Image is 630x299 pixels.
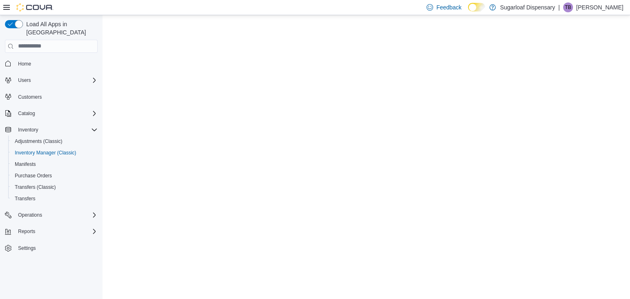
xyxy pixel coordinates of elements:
span: Inventory [15,125,98,135]
div: Trevor Bjerke [563,2,573,12]
span: Reports [15,227,98,236]
a: Manifests [11,159,39,169]
button: Reports [15,227,39,236]
a: Inventory Manager (Classic) [11,148,80,158]
span: Transfers [15,195,35,202]
a: Purchase Orders [11,171,55,181]
button: Manifests [8,159,101,170]
button: Home [2,58,101,70]
nav: Complex example [5,54,98,276]
span: Settings [15,243,98,253]
span: Purchase Orders [15,172,52,179]
img: Cova [16,3,53,11]
a: Adjustments (Classic) [11,136,66,146]
span: Manifests [11,159,98,169]
button: Catalog [2,108,101,119]
button: Purchase Orders [8,170,101,181]
span: Customers [18,94,42,100]
span: Reports [18,228,35,235]
span: Adjustments (Classic) [11,136,98,146]
span: Transfers (Classic) [11,182,98,192]
button: Operations [15,210,46,220]
span: Catalog [15,109,98,118]
button: Inventory [15,125,41,135]
span: Load All Apps in [GEOGRAPHIC_DATA] [23,20,98,36]
span: Transfers [11,194,98,204]
button: Reports [2,226,101,237]
p: Sugarloaf Dispensary [500,2,555,12]
span: Manifests [15,161,36,168]
span: Users [18,77,31,84]
span: Transfers (Classic) [15,184,56,190]
span: Home [18,61,31,67]
button: Transfers [8,193,101,204]
span: TB [565,2,571,12]
button: Inventory [2,124,101,136]
span: Adjustments (Classic) [15,138,62,145]
span: Operations [18,212,42,218]
span: Operations [15,210,98,220]
a: Transfers [11,194,39,204]
a: Transfers (Classic) [11,182,59,192]
button: Catalog [15,109,38,118]
span: Inventory [18,127,38,133]
button: Transfers (Classic) [8,181,101,193]
span: Customers [15,92,98,102]
button: Inventory Manager (Classic) [8,147,101,159]
button: Operations [2,209,101,221]
p: | [558,2,560,12]
span: Catalog [18,110,35,117]
input: Dark Mode [468,3,485,11]
span: Settings [18,245,36,251]
span: Purchase Orders [11,171,98,181]
button: Settings [2,242,101,254]
span: Users [15,75,98,85]
p: [PERSON_NAME] [576,2,623,12]
span: Inventory Manager (Classic) [15,149,76,156]
a: Settings [15,243,39,253]
button: Customers [2,91,101,103]
button: Users [15,75,34,85]
a: Customers [15,92,45,102]
span: Home [15,59,98,69]
a: Home [15,59,34,69]
span: Feedback [436,3,461,11]
button: Adjustments (Classic) [8,136,101,147]
span: Inventory Manager (Classic) [11,148,98,158]
button: Users [2,75,101,86]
